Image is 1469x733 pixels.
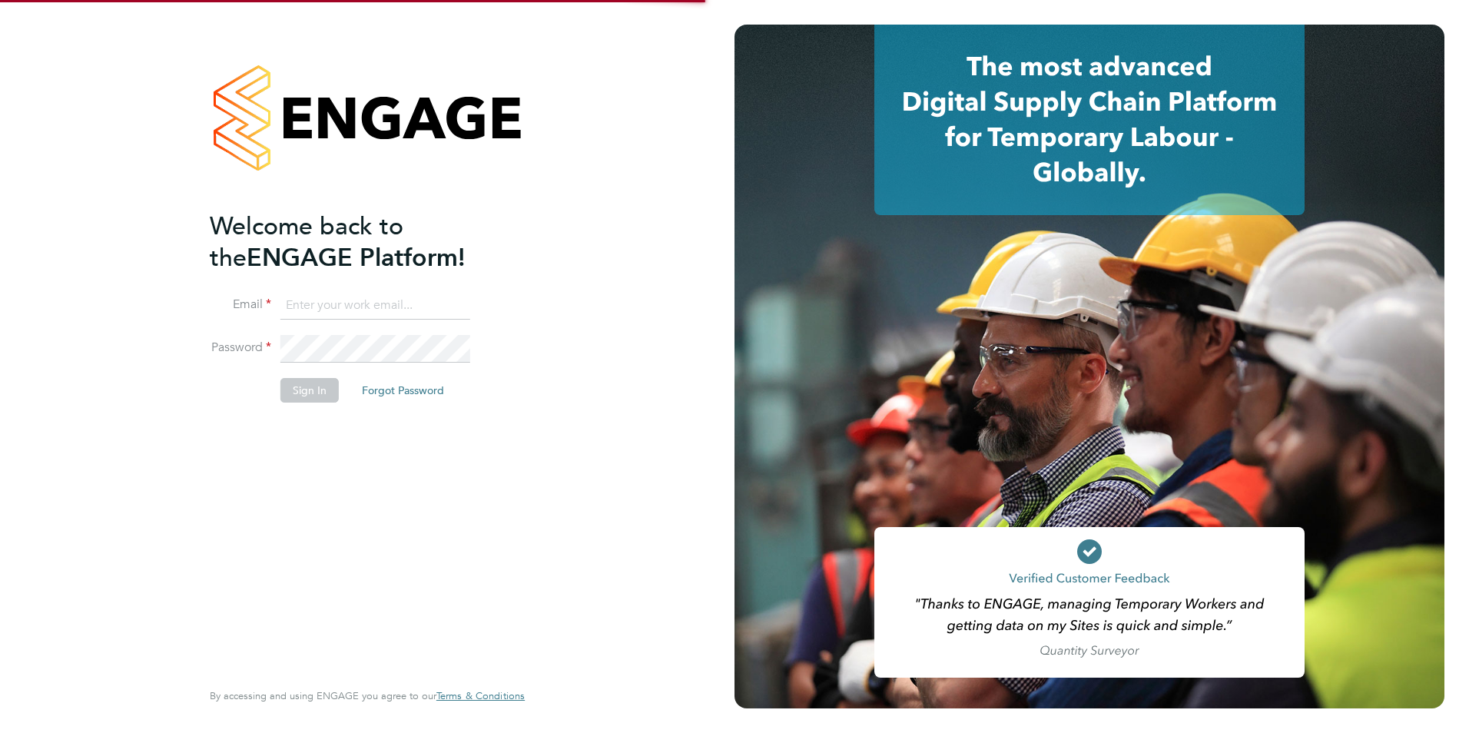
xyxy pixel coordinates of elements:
input: Enter your work email... [280,292,470,320]
label: Password [210,340,271,356]
button: Sign In [280,378,339,403]
span: Terms & Conditions [436,689,525,702]
span: By accessing and using ENGAGE you agree to our [210,689,525,702]
button: Forgot Password [350,378,456,403]
span: Welcome back to the [210,211,403,273]
a: Terms & Conditions [436,690,525,702]
label: Email [210,297,271,313]
h2: ENGAGE Platform! [210,211,509,274]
